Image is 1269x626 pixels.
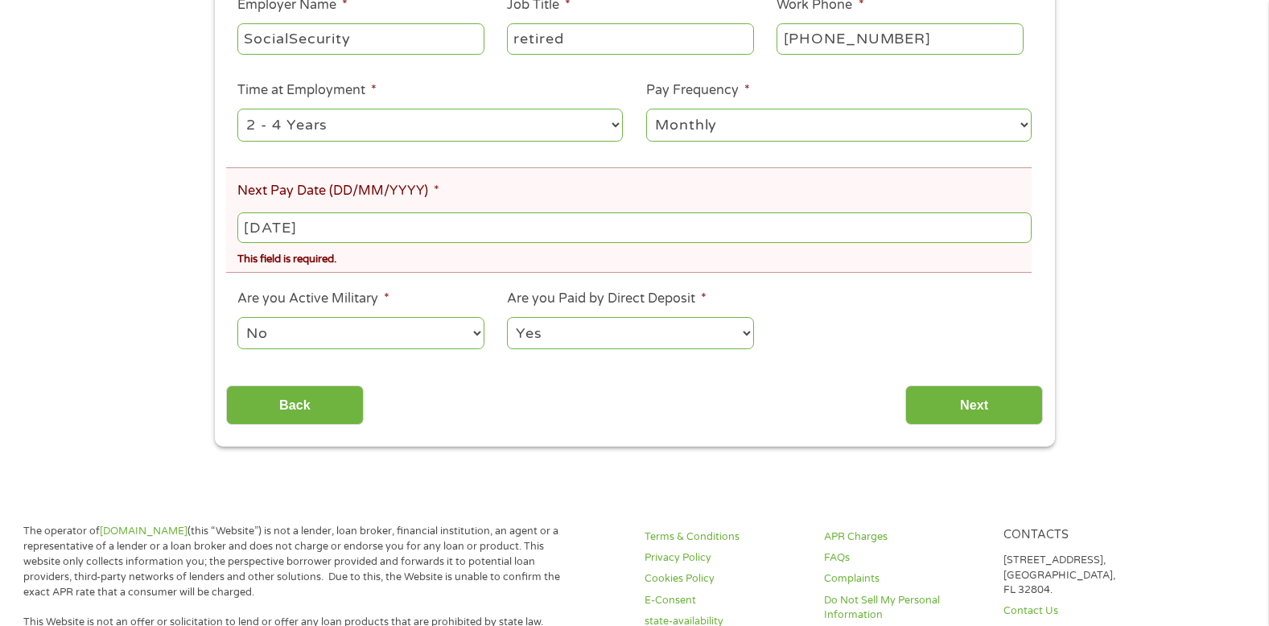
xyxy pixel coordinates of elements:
label: Pay Frequency [646,82,750,99]
a: Cookies Policy [645,571,805,587]
input: Walmart [237,23,484,54]
div: This field is required. [237,246,1031,268]
input: Next [905,385,1043,425]
p: [STREET_ADDRESS], [GEOGRAPHIC_DATA], FL 32804. [1003,553,1164,599]
input: (231) 754-4010 [777,23,1023,54]
a: Do Not Sell My Personal Information [824,593,984,624]
a: Contact Us [1003,603,1164,619]
label: Next Pay Date (DD/MM/YYYY) [237,183,439,200]
a: Complaints [824,571,984,587]
a: APR Charges [824,529,984,545]
p: The operator of (this “Website”) is not a lender, loan broker, financial institution, an agent or... [23,524,562,599]
input: Back [226,385,364,425]
a: Terms & Conditions [645,529,805,545]
a: Privacy Policy [645,550,805,566]
h4: Contacts [1003,528,1164,543]
input: Use the arrow keys to pick a date [237,212,1031,243]
label: Are you Active Military [237,290,389,307]
a: [DOMAIN_NAME] [100,525,187,537]
a: E-Consent [645,593,805,608]
a: FAQs [824,550,984,566]
input: Cashier [507,23,753,54]
label: Time at Employment [237,82,377,99]
label: Are you Paid by Direct Deposit [507,290,707,307]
